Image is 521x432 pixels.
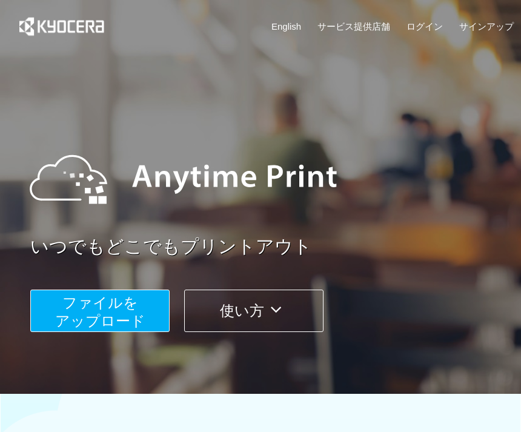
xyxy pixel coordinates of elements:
[317,20,390,33] a: サービス提供店舗
[271,20,301,33] a: English
[30,290,170,332] button: ファイルを​​アップロード
[459,20,514,33] a: サインアップ
[55,294,145,329] span: ファイルを ​​アップロード
[184,290,324,332] button: 使い方
[407,20,443,33] a: ログイン
[30,234,521,260] a: いつでもどこでもプリントアウト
